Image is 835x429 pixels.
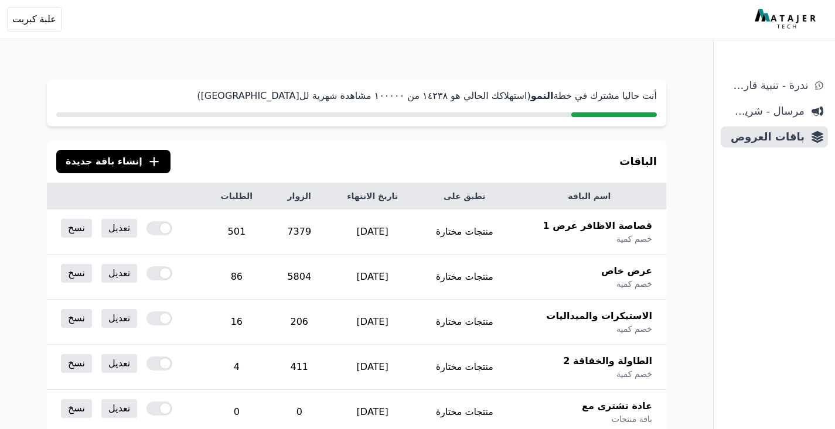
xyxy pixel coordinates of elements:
span: قصاصة الاظافر عرض 1 [543,219,652,233]
p: أنت حاليا مشترك في خطة (استهلاكك الحالي هو ١٤٢۳٨ من ١۰۰۰۰۰ مشاهدة شهرية لل[GEOGRAPHIC_DATA]) [56,89,657,103]
span: خصم كمية [616,278,652,290]
strong: النمو [531,90,554,101]
button: إنشاء باقة جديدة [56,150,171,173]
span: باقة منتجات [612,413,652,425]
td: 501 [203,210,271,255]
th: الطلبات [203,183,271,210]
td: [DATE] [328,210,417,255]
a: نسخ [61,354,92,373]
a: تعديل [101,309,137,328]
a: نسخ [61,309,92,328]
a: نسخ [61,219,92,238]
td: 16 [203,300,271,345]
th: الزوار [270,183,328,210]
iframe: chat widget [762,356,835,411]
span: خصم كمية [616,233,652,245]
button: علبة كبريت [7,7,62,32]
td: منتجات مختارة [417,345,513,390]
td: 5804 [270,255,328,300]
td: [DATE] [328,345,417,390]
td: منتجات مختارة [417,255,513,300]
td: 206 [270,300,328,345]
td: 411 [270,345,328,390]
td: 7379 [270,210,328,255]
span: علبة كبريت [12,12,56,26]
span: عرض خاص [601,264,652,278]
span: الاستيكرات والميداليات [546,309,652,323]
td: منتجات مختارة [417,210,513,255]
img: MatajerTech Logo [755,9,819,30]
a: تعديل [101,354,137,373]
th: تطبق على [417,183,513,210]
td: [DATE] [328,300,417,345]
span: عادة تشترى مع [582,399,652,413]
a: نسخ [61,399,92,418]
td: [DATE] [328,255,417,300]
span: باقات العروض [725,129,805,145]
a: تعديل [101,264,137,283]
span: خصم كمية [616,323,652,335]
span: مرسال - شريط دعاية [725,103,805,119]
th: تاريخ الانتهاء [328,183,417,210]
th: اسم الباقة [513,183,666,210]
a: تعديل [101,219,137,238]
td: 4 [203,345,271,390]
span: ندرة - تنبية قارب علي النفاذ [725,77,808,94]
td: 86 [203,255,271,300]
span: خصم كمية [616,368,652,380]
td: منتجات مختارة [417,300,513,345]
span: الطاولة والخفاقة 2 [563,354,652,368]
a: تعديل [101,399,137,418]
a: نسخ [61,264,92,283]
span: إنشاء باقة جديدة [66,155,142,169]
h3: الباقات [619,153,657,170]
